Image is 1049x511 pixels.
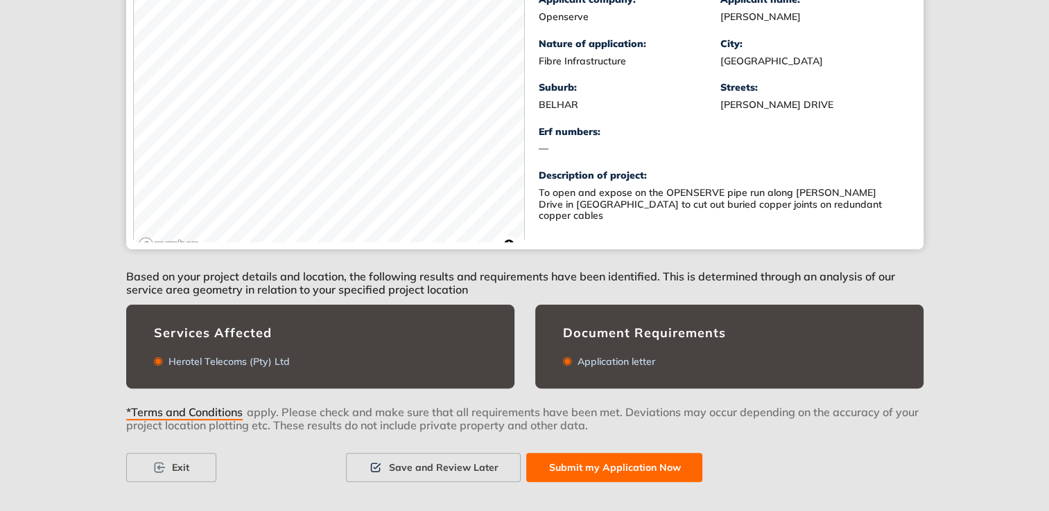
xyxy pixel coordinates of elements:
[126,405,924,453] div: apply. Please check and make sure that all requirements have been met. Deviations may occur depen...
[539,38,721,50] div: Nature of application:
[126,453,216,482] button: Exit
[720,11,903,23] div: [PERSON_NAME]
[126,405,247,415] button: *Terms and Conditions
[505,237,513,252] span: Toggle attribution
[539,99,721,111] div: BELHAR
[539,170,903,181] div: Description of project:
[720,55,903,67] div: [GEOGRAPHIC_DATA]
[720,99,903,111] div: [PERSON_NAME] DRIVE
[539,187,885,222] div: To open and expose on the OPENSERVE pipe run along Erica Drive in Belhar to cut out buried copper...
[548,460,680,475] span: Submit my Application Now
[572,356,655,368] div: Application letter
[720,38,903,50] div: City:
[539,82,721,93] div: Suburb:
[346,453,521,482] button: Save and Review Later
[138,237,199,253] a: Mapbox logo
[172,460,189,475] span: Exit
[539,11,721,23] div: Openserve
[154,325,487,341] div: Services Affected
[126,249,924,305] div: Based on your project details and location, the following results and requirements have been iden...
[526,453,702,482] button: Submit my Application Now
[163,356,290,368] div: Herotel Telecoms (Pty) Ltd
[126,406,243,420] span: *Terms and Conditions
[720,82,903,93] div: Streets:
[539,126,721,138] div: Erf numbers:
[563,325,896,341] div: Document Requirements
[539,55,721,67] div: Fibre Infrastructure
[539,143,721,154] div: —
[388,460,498,475] span: Save and Review Later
